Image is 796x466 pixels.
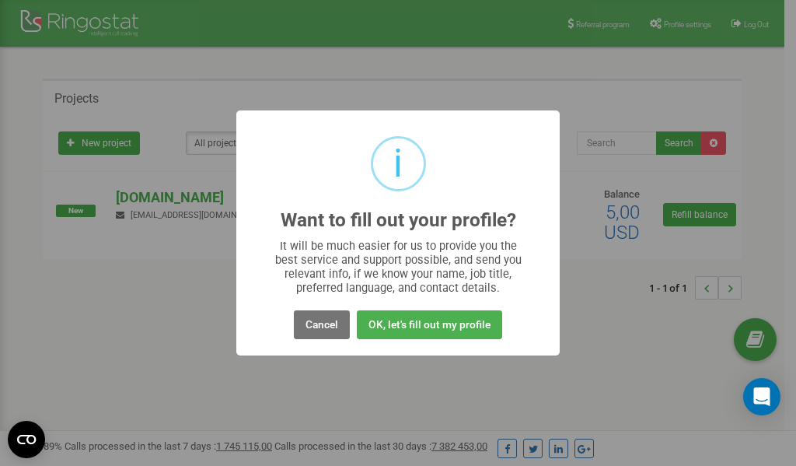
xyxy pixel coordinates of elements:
h2: Want to fill out your profile? [281,210,516,231]
button: Open CMP widget [8,421,45,458]
button: OK, let's fill out my profile [357,310,502,339]
button: Cancel [294,310,350,339]
div: i [393,138,403,189]
div: Open Intercom Messenger [743,378,780,415]
div: It will be much easier for us to provide you the best service and support possible, and send you ... [267,239,529,295]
